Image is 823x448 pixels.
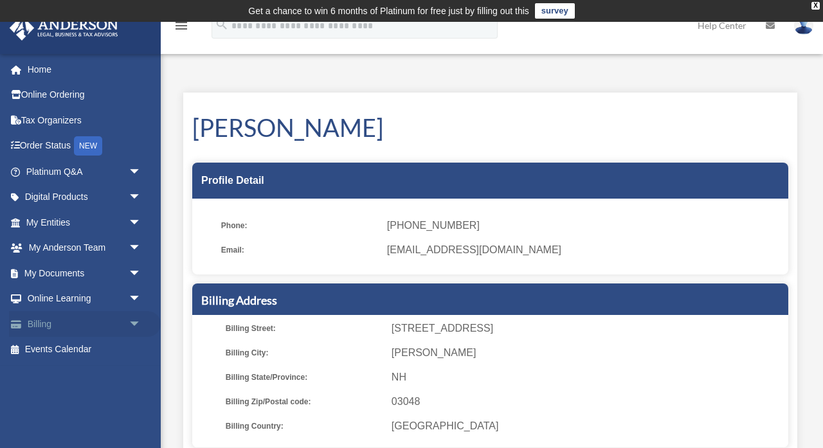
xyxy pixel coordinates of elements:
img: User Pic [794,16,813,35]
span: NH [392,368,784,386]
a: Home [9,57,161,82]
span: Email: [221,241,378,259]
h5: Billing Address [201,292,779,309]
h1: [PERSON_NAME] [192,111,788,145]
span: arrow_drop_down [129,210,154,236]
span: arrow_drop_down [129,286,154,312]
a: Tax Organizers [9,107,161,133]
div: close [811,2,820,10]
a: Order StatusNEW [9,133,161,159]
span: arrow_drop_down [129,159,154,185]
span: [GEOGRAPHIC_DATA] [392,417,784,435]
a: Billingarrow_drop_down [9,311,161,337]
span: Billing Country: [226,417,383,435]
span: arrow_drop_down [129,260,154,287]
span: arrow_drop_down [129,184,154,211]
div: Get a chance to win 6 months of Platinum for free just by filling out this [248,3,529,19]
span: [PHONE_NUMBER] [387,217,779,235]
a: Online Learningarrow_drop_down [9,286,161,312]
span: Billing Street: [226,319,383,337]
a: Events Calendar [9,337,161,363]
a: Platinum Q&Aarrow_drop_down [9,159,161,184]
span: Billing City: [226,344,383,362]
a: Digital Productsarrow_drop_down [9,184,161,210]
span: [EMAIL_ADDRESS][DOMAIN_NAME] [387,241,779,259]
span: arrow_drop_down [129,235,154,262]
i: menu [174,18,189,33]
a: My Documentsarrow_drop_down [9,260,161,286]
span: Billing State/Province: [226,368,383,386]
a: My Entitiesarrow_drop_down [9,210,161,235]
img: Anderson Advisors Platinum Portal [6,15,122,40]
div: NEW [74,136,102,156]
a: survey [535,3,575,19]
span: [STREET_ADDRESS] [392,319,784,337]
span: 03048 [392,393,784,411]
a: My Anderson Teamarrow_drop_down [9,235,161,261]
div: Profile Detail [192,163,788,199]
a: menu [174,22,189,33]
span: arrow_drop_down [129,311,154,337]
i: search [215,17,229,31]
span: Billing Zip/Postal code: [226,393,383,411]
span: Phone: [221,217,378,235]
span: [PERSON_NAME] [392,344,784,362]
a: Online Ordering [9,82,161,108]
